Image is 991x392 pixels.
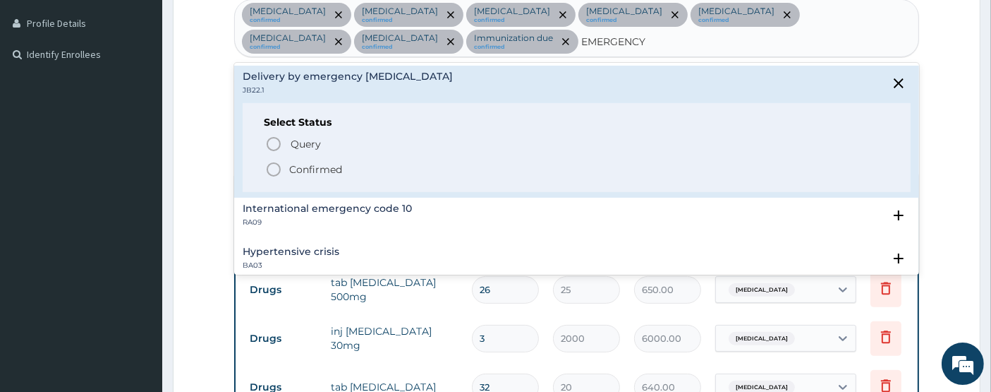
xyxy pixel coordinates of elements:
textarea: Type your message and hit 'Enter' [7,251,269,300]
p: [MEDICAL_DATA] [362,32,438,44]
p: Confirmed [289,162,342,177]
h4: Hypertensive crisis [243,247,339,257]
span: We're online! [82,110,195,253]
small: confirmed [250,17,326,24]
i: close select status [890,75,907,92]
small: confirmed [362,17,438,24]
small: confirmed [362,44,438,51]
p: [MEDICAL_DATA] [586,6,662,17]
i: open select status [890,207,907,224]
p: [MEDICAL_DATA] [250,32,326,44]
p: BA03 [243,261,339,271]
p: RA09 [243,218,412,227]
small: confirmed [474,44,553,51]
td: Drugs [243,277,324,303]
i: status option filled [265,161,282,178]
span: Query [291,137,321,151]
i: status option query [265,136,282,153]
span: [MEDICAL_DATA] [729,332,795,346]
img: d_794563401_company_1708531726252_794563401 [26,71,57,106]
span: remove selection option [669,8,681,21]
small: confirmed [586,17,662,24]
small: confirmed [698,17,774,24]
h4: Delivery by emergency [MEDICAL_DATA] [243,71,453,82]
span: remove selection option [332,8,345,21]
p: JB22.1 [243,85,453,95]
h4: International emergency code 10 [243,203,412,214]
span: remove selection option [557,8,569,21]
td: Drugs [243,326,324,352]
td: tab [MEDICAL_DATA] 500mg [324,268,465,311]
span: remove selection option [332,35,345,48]
div: Minimize live chat window [231,7,265,41]
span: remove selection option [781,8,794,21]
td: inj [MEDICAL_DATA] 30mg [324,317,465,360]
span: remove selection option [444,35,457,48]
p: [MEDICAL_DATA] [362,6,438,17]
p: Immunization due [474,32,553,44]
p: [MEDICAL_DATA] [250,6,326,17]
small: confirmed [250,44,326,51]
span: remove selection option [559,35,572,48]
span: [MEDICAL_DATA] [729,283,795,297]
i: open select status [890,250,907,267]
p: [MEDICAL_DATA] [698,6,774,17]
p: [MEDICAL_DATA] [474,6,550,17]
div: Chat with us now [73,79,237,97]
h6: Select Status [264,117,890,128]
span: remove selection option [444,8,457,21]
small: confirmed [474,17,550,24]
